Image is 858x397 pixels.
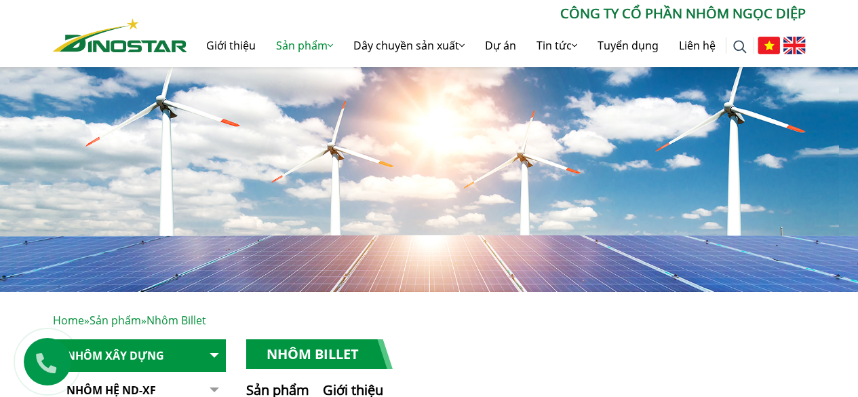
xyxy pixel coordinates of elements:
[669,24,726,67] a: Liên hệ
[526,24,587,67] a: Tin tức
[246,339,393,369] h1: Nhôm Billet
[53,18,187,52] img: Nhôm Dinostar
[53,313,84,328] a: Home
[587,24,669,67] a: Tuyển dụng
[90,313,141,328] a: Sản phẩm
[196,24,266,67] a: Giới thiệu
[147,313,206,328] span: Nhôm Billet
[187,3,806,24] p: CÔNG TY CỔ PHẦN NHÔM NGỌC DIỆP
[475,24,526,67] a: Dự án
[733,40,747,54] img: search
[266,24,343,67] a: Sản phẩm
[783,37,806,54] img: English
[53,313,206,328] span: » »
[758,37,780,54] img: Tiếng Việt
[343,24,475,67] a: Dây chuyền sản xuất
[53,339,226,373] a: Nhôm Xây dựng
